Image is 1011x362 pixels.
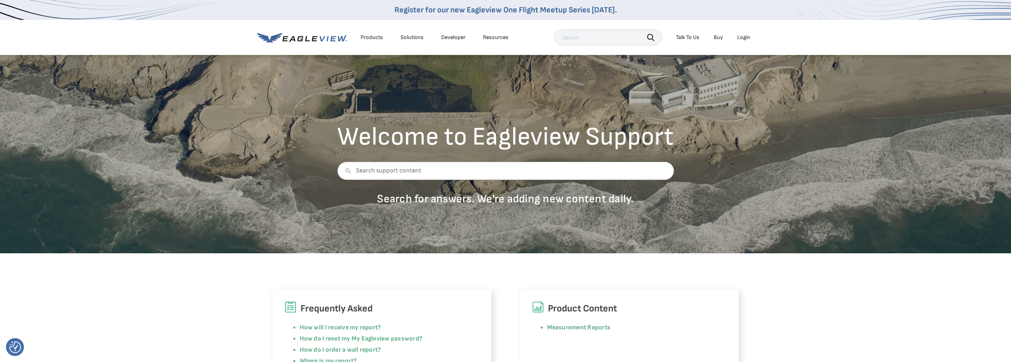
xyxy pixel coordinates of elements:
[9,341,21,353] img: Revisit consent button
[285,301,479,316] h6: Frequently Asked
[554,29,662,45] input: Search
[300,335,423,342] a: How do I reset my My Eagleview password?
[400,34,424,41] div: Solutions
[532,301,727,316] h6: Product Content
[676,34,699,41] div: Talk To Us
[395,5,617,15] a: Register for our new Eagleview One Flight Meetup Series [DATE].
[483,34,508,41] div: Resources
[361,34,383,41] div: Products
[714,34,723,41] a: Buy
[337,162,674,180] input: Search support content
[737,34,750,41] div: Login
[441,34,465,41] a: Developer
[9,341,21,353] button: Consent Preferences
[337,124,674,150] h2: Welcome to Eagleview Support
[337,192,674,206] p: Search for answers. We're adding new content daily.
[300,324,381,331] a: How will I receive my report?
[547,324,611,331] a: Measurement Reports
[300,346,381,354] a: How do I order a wall report?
